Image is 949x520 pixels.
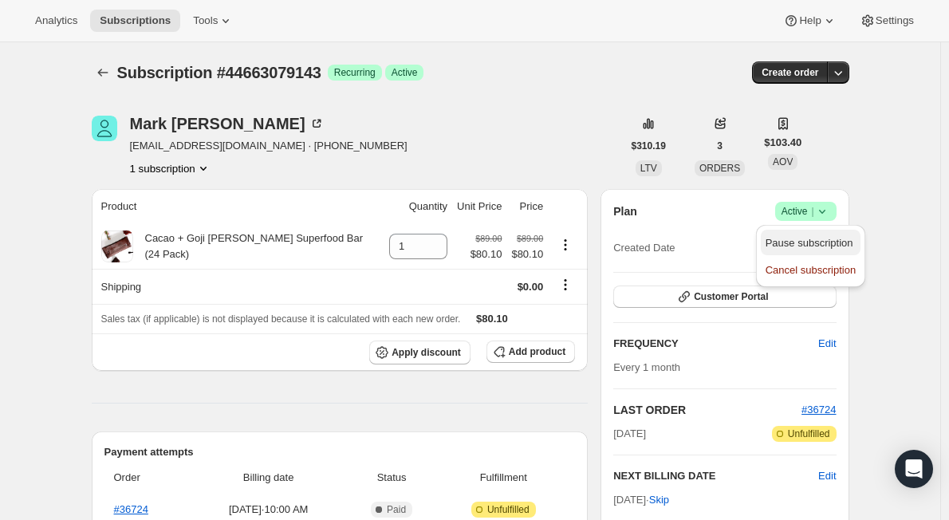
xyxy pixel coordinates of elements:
button: Add product [486,341,575,363]
button: Cancel subscription [761,257,860,282]
span: Create order [762,66,818,79]
button: 3 [707,135,732,157]
th: Price [506,189,548,224]
span: $0.00 [518,281,544,293]
span: Created Date [613,240,675,256]
span: Subscriptions [100,14,171,27]
button: Customer Portal [613,286,836,308]
span: Tools [193,14,218,27]
span: $80.10 [471,246,502,262]
span: $103.40 [764,135,801,151]
button: Create order [752,61,828,84]
span: Apply discount [392,346,461,359]
button: Shipping actions [553,276,578,293]
button: Help [774,10,846,32]
th: Order [104,460,191,495]
h2: FREQUENCY [613,336,818,352]
button: Settings [850,10,923,32]
span: ORDERS [699,163,740,174]
span: [DATE] · [613,494,669,506]
a: #36724 [114,503,148,515]
span: Paid [387,503,406,516]
span: Active [392,66,418,79]
span: Settings [876,14,914,27]
button: Product actions [130,160,211,176]
button: Tools [183,10,243,32]
span: Fulfillment [441,470,565,486]
span: Status [352,470,432,486]
span: [DATE] [613,426,646,442]
span: Sales tax (if applicable) is not displayed because it is calculated with each new order. [101,313,461,325]
span: Mark Nesselson [92,116,117,141]
h2: NEXT BILLING DATE [613,468,818,484]
span: Skip [649,492,669,508]
span: Billing date [195,470,342,486]
span: 3 [717,140,723,152]
span: [DATE] · 10:00 AM [195,502,342,518]
button: Subscriptions [90,10,180,32]
span: Active [782,203,830,219]
div: Open Intercom Messenger [895,450,933,488]
span: Pause subscription [766,237,853,249]
span: Analytics [35,14,77,27]
span: | [811,205,813,218]
small: $89.00 [517,234,543,243]
span: LTV [640,163,657,174]
span: Subscription #44663079143 [117,64,321,81]
img: product img [101,230,133,262]
div: Cacao + Goji [PERSON_NAME] Superfood Bar (24 Pack) [133,230,380,262]
span: AOV [773,156,793,167]
button: Analytics [26,10,87,32]
span: Help [799,14,821,27]
span: $80.10 [511,246,543,262]
span: $310.19 [632,140,666,152]
small: $89.00 [475,234,502,243]
button: Apply discount [369,341,471,364]
th: Product [92,189,385,224]
span: Unfulfilled [788,427,830,440]
span: Edit [818,336,836,352]
button: Subscriptions [92,61,114,84]
span: Add product [509,345,565,358]
button: Pause subscription [761,230,860,255]
span: Customer Portal [694,290,768,303]
span: [EMAIL_ADDRESS][DOMAIN_NAME] · [PHONE_NUMBER] [130,138,408,154]
button: Skip [640,487,679,513]
h2: Plan [613,203,637,219]
th: Shipping [92,269,385,304]
span: Unfulfilled [487,503,530,516]
h2: LAST ORDER [613,402,801,418]
button: #36724 [801,402,836,418]
button: $310.19 [622,135,675,157]
a: #36724 [801,404,836,416]
span: Recurring [334,66,376,79]
h2: Payment attempts [104,444,576,460]
button: Edit [818,468,836,484]
span: Every 1 month [613,361,680,373]
span: $80.10 [476,313,508,325]
th: Unit Price [452,189,506,224]
button: Product actions [553,236,578,254]
button: Edit [809,331,845,357]
th: Quantity [384,189,452,224]
div: Mark [PERSON_NAME] [130,116,325,132]
span: Cancel subscription [766,264,856,276]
